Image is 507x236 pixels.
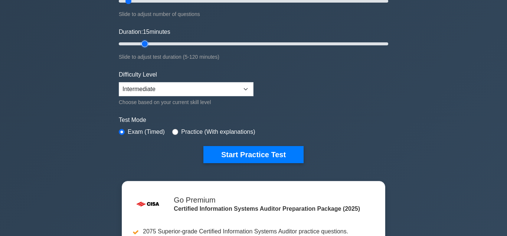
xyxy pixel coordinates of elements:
label: Difficulty Level [119,70,157,79]
label: Practice (With explanations) [181,127,255,136]
label: Duration: minutes [119,28,170,36]
span: 15 [143,29,150,35]
div: Slide to adjust test duration (5-120 minutes) [119,52,388,61]
div: Slide to adjust number of questions [119,10,388,19]
label: Test Mode [119,116,388,125]
label: Exam (Timed) [128,127,165,136]
button: Start Practice Test [203,146,304,163]
div: Choose based on your current skill level [119,98,253,107]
